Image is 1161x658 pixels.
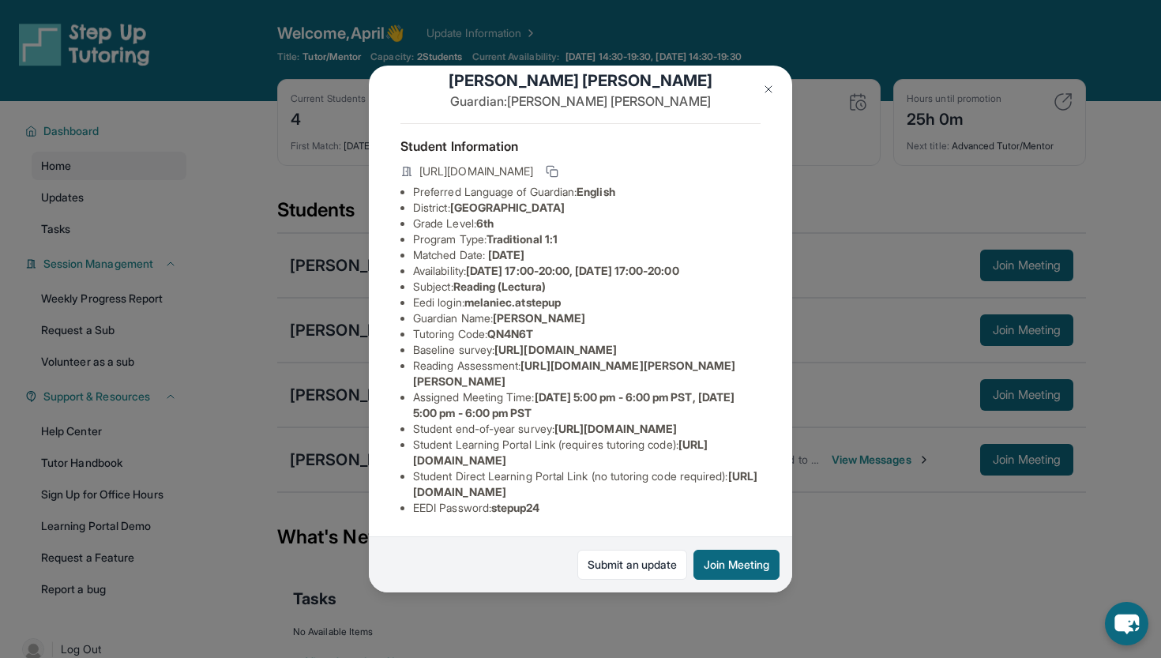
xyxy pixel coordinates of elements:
[493,311,585,325] span: [PERSON_NAME]
[413,263,761,279] li: Availability:
[413,216,761,231] li: Grade Level:
[400,70,761,92] h1: [PERSON_NAME] [PERSON_NAME]
[413,390,735,419] span: [DATE] 5:00 pm - 6:00 pm PST, [DATE] 5:00 pm - 6:00 pm PST
[487,327,533,340] span: QN4N6T
[413,500,761,516] li: EEDI Password :
[413,358,761,389] li: Reading Assessment :
[450,201,565,214] span: [GEOGRAPHIC_DATA]
[413,468,761,500] li: Student Direct Learning Portal Link (no tutoring code required) :
[400,137,761,156] h4: Student Information
[466,264,679,277] span: [DATE] 17:00-20:00, [DATE] 17:00-20:00
[693,550,780,580] button: Join Meeting
[413,359,736,388] span: [URL][DOMAIN_NAME][PERSON_NAME][PERSON_NAME]
[413,421,761,437] li: Student end-of-year survey :
[488,248,524,261] span: [DATE]
[543,162,562,181] button: Copy link
[419,164,533,179] span: [URL][DOMAIN_NAME]
[413,279,761,295] li: Subject :
[413,342,761,358] li: Baseline survey :
[413,295,761,310] li: Eedi login :
[413,247,761,263] li: Matched Date:
[413,310,761,326] li: Guardian Name :
[464,295,561,309] span: melaniec.atstepup
[400,92,761,111] p: Guardian: [PERSON_NAME] [PERSON_NAME]
[413,389,761,421] li: Assigned Meeting Time :
[413,231,761,247] li: Program Type:
[413,326,761,342] li: Tutoring Code :
[491,501,540,514] span: stepup24
[554,422,677,435] span: [URL][DOMAIN_NAME]
[494,343,617,356] span: [URL][DOMAIN_NAME]
[1105,602,1148,645] button: chat-button
[413,184,761,200] li: Preferred Language of Guardian:
[413,200,761,216] li: District:
[453,280,546,293] span: Reading (Lectura)
[476,216,494,230] span: 6th
[487,232,558,246] span: Traditional 1:1
[762,83,775,96] img: Close Icon
[577,550,687,580] a: Submit an update
[577,185,615,198] span: English
[413,437,761,468] li: Student Learning Portal Link (requires tutoring code) :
